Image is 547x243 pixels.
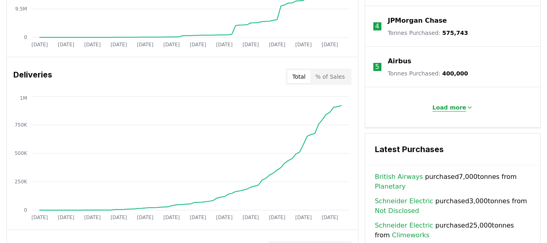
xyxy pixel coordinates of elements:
[375,172,530,191] span: purchased 7,000 tonnes from
[13,69,52,85] h3: Deliveries
[164,215,180,220] tspan: [DATE]
[58,42,74,47] tspan: [DATE]
[84,42,101,47] tspan: [DATE]
[216,215,233,220] tspan: [DATE]
[243,42,259,47] tspan: [DATE]
[190,215,206,220] tspan: [DATE]
[15,122,28,128] tspan: 750K
[388,16,447,26] a: JPMorgan Chase
[375,62,379,72] p: 5
[287,70,311,83] button: Total
[137,215,153,220] tspan: [DATE]
[375,196,433,206] a: Schneider Electric
[15,6,27,12] tspan: 9.5M
[295,215,312,220] tspan: [DATE]
[322,42,338,47] tspan: [DATE]
[84,215,101,220] tspan: [DATE]
[375,182,406,191] a: Planetary
[190,42,206,47] tspan: [DATE]
[137,42,153,47] tspan: [DATE]
[269,215,285,220] tspan: [DATE]
[375,22,379,31] p: 4
[24,207,27,213] tspan: 0
[15,151,28,156] tspan: 500K
[24,34,27,40] tspan: 0
[111,215,127,220] tspan: [DATE]
[20,95,27,101] tspan: 1M
[164,42,180,47] tspan: [DATE]
[442,70,468,77] span: 400,000
[32,215,48,220] tspan: [DATE]
[388,69,468,77] p: Tonnes Purchased :
[375,221,433,230] a: Schneider Electric
[426,99,479,116] button: Load more
[442,30,468,36] span: 575,743
[375,172,423,182] a: British Airways
[111,42,127,47] tspan: [DATE]
[375,196,530,216] span: purchased 3,000 tonnes from
[243,215,259,220] tspan: [DATE]
[375,206,419,216] a: Not Disclosed
[432,103,466,112] p: Load more
[388,56,411,66] a: Airbus
[311,70,350,83] button: % of Sales
[375,221,530,240] span: purchased 25,000 tonnes from
[58,215,74,220] tspan: [DATE]
[32,42,48,47] tspan: [DATE]
[375,143,530,155] h3: Latest Purchases
[322,215,338,220] tspan: [DATE]
[15,179,28,185] tspan: 250K
[392,230,430,240] a: Climeworks
[388,29,468,37] p: Tonnes Purchased :
[216,42,233,47] tspan: [DATE]
[269,42,285,47] tspan: [DATE]
[295,42,312,47] tspan: [DATE]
